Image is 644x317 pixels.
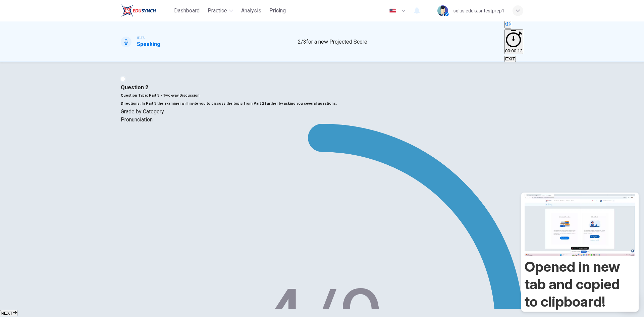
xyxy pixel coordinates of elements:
[306,39,367,45] span: for a new Projected Score
[504,56,516,62] button: EXIT
[269,7,286,15] span: Pricing
[121,84,523,92] h4: Question 2
[148,93,200,98] span: Part 3 - Two-way Discussion
[208,7,227,15] span: Practice
[505,48,523,53] span: 00:00:12
[238,5,264,17] button: Analysis
[504,21,523,29] div: Mute
[504,29,523,55] div: Hide
[121,100,523,108] h6: Directions :
[142,101,337,106] span: In Part 3 the examiner will invite you to discuss the topic from Part 2 further by asking you sev...
[205,5,236,17] button: Practice
[121,116,153,123] span: Pronunciation
[437,5,448,16] img: Profile picture
[1,311,13,316] span: NEXT
[121,4,171,17] a: EduSynch logo
[298,39,306,45] span: 2 / 3
[453,7,504,15] div: solusiedukasi-testprep1
[267,5,288,17] button: Pricing
[171,5,202,17] button: Dashboard
[137,36,145,40] span: IELTS
[121,108,523,116] p: Grade by Category
[241,7,261,15] span: Analysis
[174,7,200,15] span: Dashboard
[137,40,160,48] h1: Speaking
[505,56,515,61] span: EXIT
[504,29,523,54] button: 00:00:12
[121,92,523,100] h6: Question Type :
[388,8,397,13] img: en
[121,4,156,17] img: EduSynch logo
